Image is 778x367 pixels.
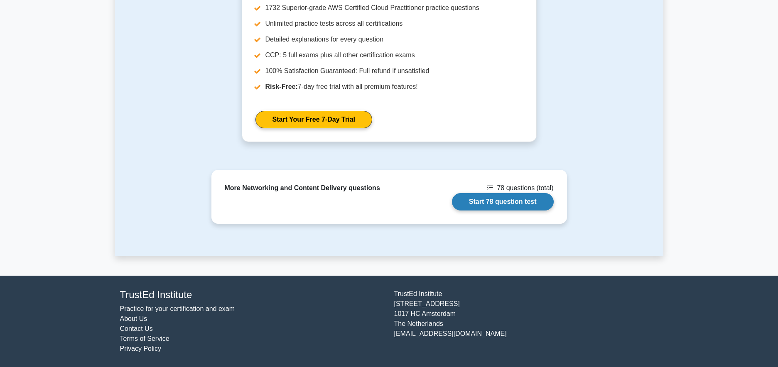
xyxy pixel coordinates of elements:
[120,325,153,332] a: Contact Us
[452,193,554,210] a: Start 78 question test
[120,315,147,322] a: About Us
[389,289,663,354] div: TrustEd Institute [STREET_ADDRESS] 1017 HC Amsterdam The Netherlands [EMAIL_ADDRESS][DOMAIN_NAME]
[255,111,372,128] a: Start Your Free 7-Day Trial
[120,289,384,301] h4: TrustEd Institute
[120,305,235,312] a: Practice for your certification and exam
[120,345,162,352] a: Privacy Policy
[120,335,169,342] a: Terms of Service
